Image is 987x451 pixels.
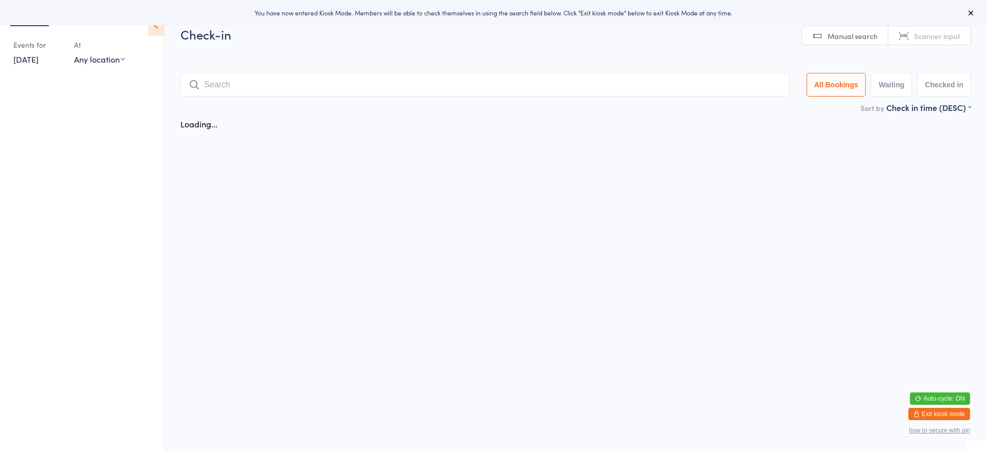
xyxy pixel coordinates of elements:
[909,427,970,434] button: how to secure with pin
[180,118,217,129] div: Loading...
[861,103,884,113] label: Sort by
[180,26,971,43] h2: Check-in
[74,36,125,53] div: At
[910,392,970,405] button: Auto-cycle: ON
[180,73,790,97] input: Search
[828,31,878,41] span: Manual search
[871,73,912,97] button: Waiting
[74,53,125,65] div: Any location
[917,73,971,97] button: Checked in
[13,36,64,53] div: Events for
[807,73,866,97] button: All Bookings
[16,8,971,17] div: You have now entered Kiosk Mode. Members will be able to check themselves in using the search fie...
[908,408,970,420] button: Exit kiosk mode
[914,31,960,41] span: Scanner input
[13,53,39,65] a: [DATE]
[886,102,971,113] div: Check in time (DESC)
